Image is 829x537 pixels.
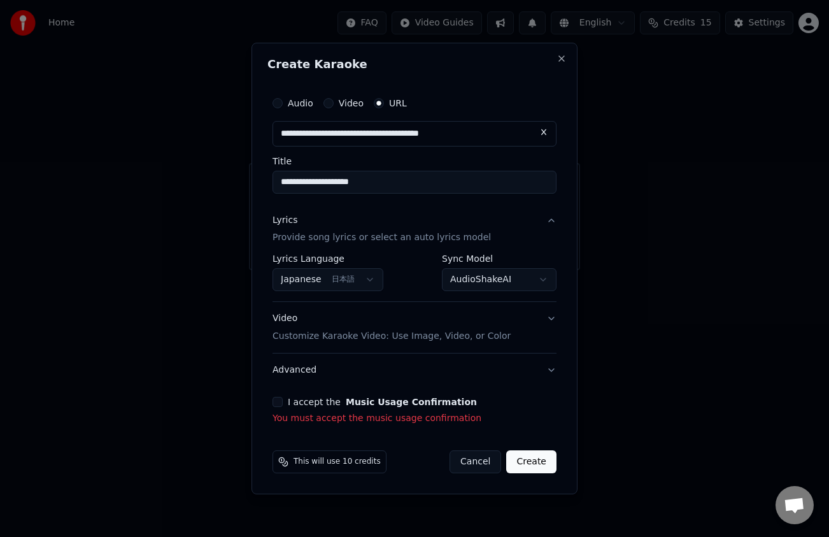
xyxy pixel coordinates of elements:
label: I accept the [288,397,477,406]
label: URL [389,99,407,108]
p: Customize Karaoke Video: Use Image, Video, or Color [273,331,511,343]
p: You must accept the music usage confirmation [273,412,556,425]
p: Provide song lyrics or select an auto lyrics model [273,232,491,245]
button: Create [506,450,556,473]
button: LyricsProvide song lyrics or select an auto lyrics model [273,204,556,255]
h2: Create Karaoke [267,59,562,70]
button: Advanced [273,354,556,387]
label: Video [339,99,364,108]
button: VideoCustomize Karaoke Video: Use Image, Video, or Color [273,303,556,354]
span: This will use 10 credits [294,457,381,467]
label: Title [273,157,556,166]
div: Video [273,313,511,343]
button: Cancel [450,450,501,473]
div: LyricsProvide song lyrics or select an auto lyrics model [273,255,556,302]
div: Lyrics [273,214,297,227]
label: Sync Model [442,255,556,264]
button: I accept the [346,397,477,406]
label: Lyrics Language [273,255,383,264]
label: Audio [288,99,313,108]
